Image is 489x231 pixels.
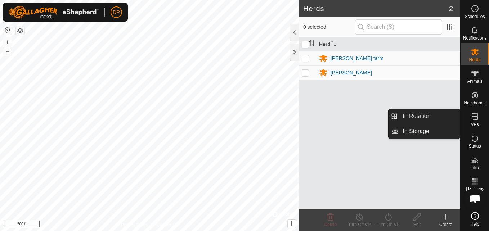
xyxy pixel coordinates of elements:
[113,9,120,16] span: DP
[468,144,481,148] span: Status
[316,37,460,51] th: Herd
[331,55,383,62] div: [PERSON_NAME] farm
[3,38,12,46] button: +
[403,127,429,136] span: In Storage
[467,79,483,83] span: Animals
[465,14,485,19] span: Schedules
[464,188,486,209] div: Open chat
[461,209,489,229] a: Help
[288,220,296,228] button: i
[374,221,403,228] div: Turn On VP
[16,26,24,35] button: Map Layers
[355,19,442,35] input: Search (S)
[398,109,460,123] a: In Rotation
[403,221,431,228] div: Edit
[469,58,480,62] span: Herds
[471,122,479,127] span: VPs
[470,222,479,226] span: Help
[9,6,99,19] img: Gallagher Logo
[449,3,453,14] span: 2
[303,23,355,31] span: 0 selected
[3,26,12,35] button: Reset Map
[463,36,486,40] span: Notifications
[464,101,485,105] span: Neckbands
[121,222,148,228] a: Privacy Policy
[303,4,449,13] h2: Herds
[324,222,337,227] span: Delete
[466,187,484,191] span: Heatmap
[431,221,460,228] div: Create
[345,221,374,228] div: Turn Off VP
[470,166,479,170] span: Infra
[389,109,460,123] li: In Rotation
[3,47,12,56] button: –
[157,222,178,228] a: Contact Us
[291,221,292,227] span: i
[398,124,460,139] a: In Storage
[403,112,430,121] span: In Rotation
[389,124,460,139] li: In Storage
[331,41,336,47] p-sorticon: Activate to sort
[309,41,315,47] p-sorticon: Activate to sort
[331,69,372,77] div: [PERSON_NAME]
